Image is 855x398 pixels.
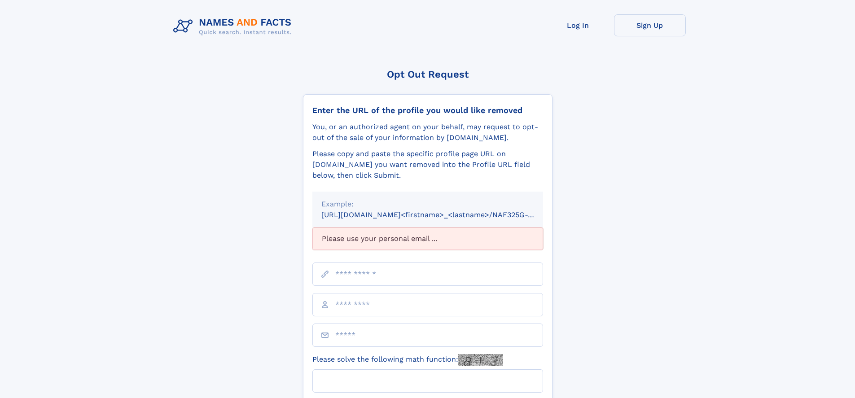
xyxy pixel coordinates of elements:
div: Example: [321,199,534,210]
div: Please copy and paste the specific profile page URL on [DOMAIN_NAME] you want removed into the Pr... [312,149,543,181]
small: [URL][DOMAIN_NAME]<firstname>_<lastname>/NAF325G-xxxxxxxx [321,210,560,219]
a: Log In [542,14,614,36]
label: Please solve the following math function: [312,354,503,366]
div: Please use your personal email ... [312,227,543,250]
img: Logo Names and Facts [170,14,299,39]
a: Sign Up [614,14,686,36]
div: Opt Out Request [303,69,552,80]
div: Enter the URL of the profile you would like removed [312,105,543,115]
div: You, or an authorized agent on your behalf, may request to opt-out of the sale of your informatio... [312,122,543,143]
